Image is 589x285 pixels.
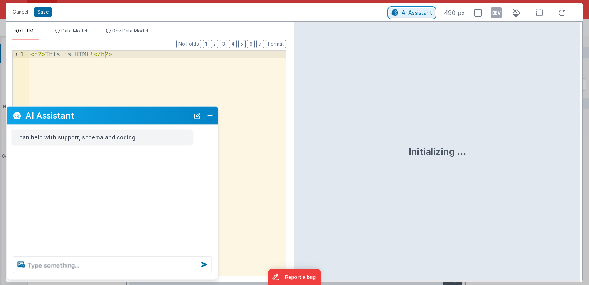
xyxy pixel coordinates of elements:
[16,133,189,142] p: I can help with support, schema and coding ...
[266,40,286,48] button: Format
[256,40,264,48] button: 7
[112,28,148,34] span: Dev Data Model
[203,40,209,48] button: 1
[9,7,32,17] button: Cancel
[238,40,246,48] button: 5
[444,8,465,17] span: 490 px
[13,51,29,58] div: 1
[402,9,432,16] span: AI Assistant
[61,28,87,34] span: Data Model
[211,40,218,48] button: 2
[268,269,321,285] iframe: Marker.io feedback button
[34,7,52,17] button: Save
[22,28,36,34] span: HTML
[176,40,201,48] button: No Folds
[25,111,190,120] h2: AI Assistant
[247,40,255,48] button: 6
[205,110,215,121] button: Close
[389,8,435,18] button: AI Assistant
[409,146,466,158] div: Initializing ...
[229,40,237,48] button: 4
[192,110,203,121] button: New Chat
[220,40,227,48] button: 3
